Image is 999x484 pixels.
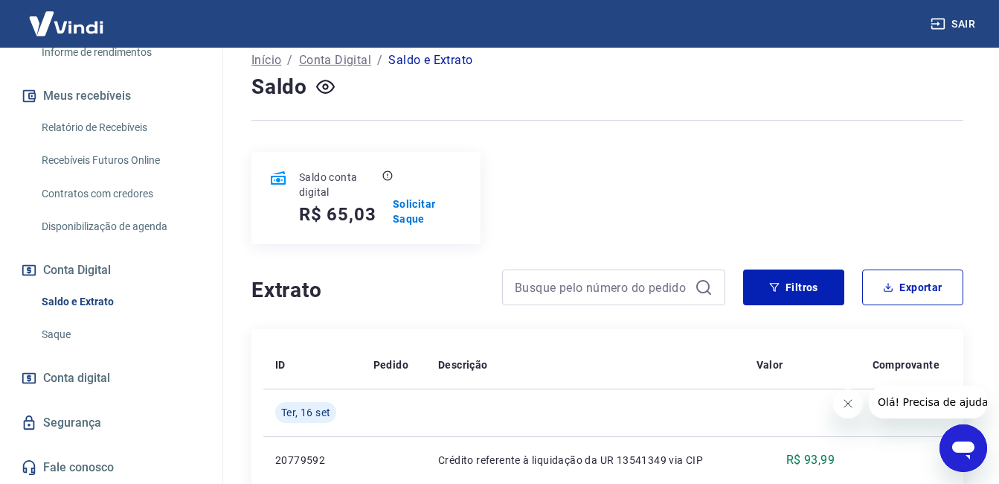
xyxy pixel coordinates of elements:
[36,287,205,317] a: Saldo e Extrato
[18,1,115,46] img: Vindi
[862,270,963,305] button: Exportar
[438,357,488,372] p: Descrição
[36,211,205,242] a: Disponibilização de agenda
[786,451,835,469] p: R$ 93,99
[36,319,205,350] a: Saque
[438,453,733,468] p: Crédito referente à liquidação da UR 13541349 via CIP
[251,276,484,305] h4: Extrato
[251,72,307,102] h4: Saldo
[299,170,379,200] p: Saldo conta digital
[833,389,863,418] iframe: Fechar mensagem
[757,357,783,372] p: Valor
[18,451,205,484] a: Fale conosco
[939,424,987,472] iframe: Botão para abrir a janela de mensagens
[388,51,472,69] p: Saldo e Extrato
[743,270,844,305] button: Filtros
[928,10,981,38] button: Sair
[36,112,205,143] a: Relatório de Recebíveis
[251,51,281,69] a: Início
[18,80,205,112] button: Meus recebíveis
[281,405,330,420] span: Ter, 16 set
[9,10,125,22] span: Olá! Precisa de ajuda?
[43,368,110,389] span: Conta digital
[275,453,350,468] p: 20779592
[515,276,689,299] input: Busque pelo número do pedido
[36,37,205,68] a: Informe de rendimentos
[18,362,205,395] a: Conta digital
[373,357,408,372] p: Pedido
[18,407,205,439] a: Segurança
[275,357,286,372] p: ID
[299,51,371,69] a: Conta Digital
[873,357,939,372] p: Comprovante
[299,203,376,226] h5: R$ 65,03
[36,145,205,176] a: Recebíveis Futuros Online
[393,197,463,226] a: Solicitar Saque
[287,51,292,69] p: /
[18,254,205,287] button: Conta Digital
[869,386,987,418] iframe: Mensagem da empresa
[36,179,205,209] a: Contratos com credores
[377,51,382,69] p: /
